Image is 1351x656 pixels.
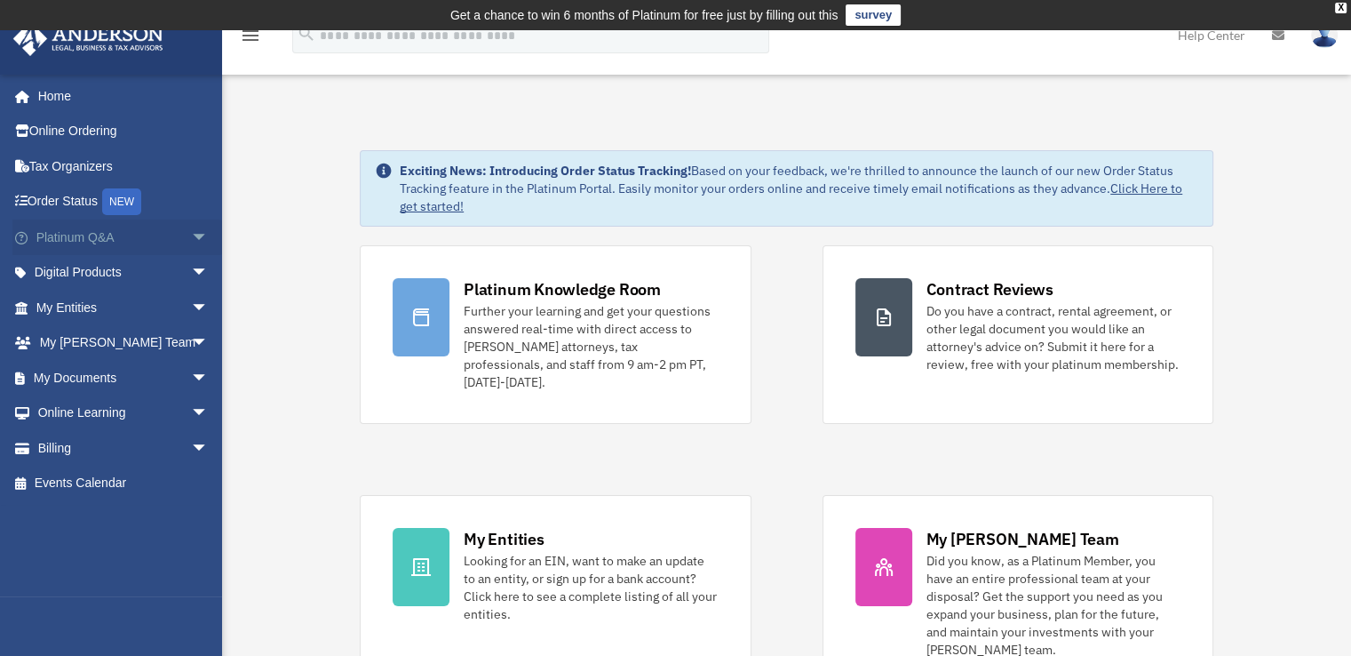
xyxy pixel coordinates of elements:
div: Looking for an EIN, want to make an update to an entity, or sign up for a bank account? Click her... [464,552,718,623]
a: Contract Reviews Do you have a contract, rental agreement, or other legal document you would like... [823,245,1213,424]
span: arrow_drop_down [191,396,226,432]
span: arrow_drop_down [191,255,226,292]
div: Based on your feedback, we're thrilled to announce the launch of our new Order Status Tracking fe... [400,162,1198,215]
span: arrow_drop_down [191,430,226,467]
div: My [PERSON_NAME] Team [926,528,1119,550]
div: Platinum Knowledge Room [464,278,661,300]
i: search [297,24,316,44]
a: Events Calendar [12,466,235,501]
a: Online Ordering [12,114,235,149]
div: Further your learning and get your questions answered real-time with direct access to [PERSON_NAM... [464,302,718,391]
a: Platinum Q&Aarrow_drop_down [12,220,235,255]
img: User Pic [1311,22,1338,48]
a: My Entitiesarrow_drop_down [12,290,235,325]
a: My [PERSON_NAME] Teamarrow_drop_down [12,325,235,361]
i: menu [240,25,261,46]
div: close [1335,3,1347,13]
a: Home [12,78,226,114]
span: arrow_drop_down [191,360,226,396]
a: survey [846,4,901,26]
a: Online Learningarrow_drop_down [12,396,235,431]
a: My Documentsarrow_drop_down [12,360,235,396]
span: arrow_drop_down [191,290,226,326]
a: Platinum Knowledge Room Further your learning and get your questions answered real-time with dire... [360,245,751,424]
div: Get a chance to win 6 months of Platinum for free just by filling out this [450,4,838,26]
div: Contract Reviews [926,278,1053,300]
div: NEW [102,188,141,215]
a: menu [240,31,261,46]
div: Do you have a contract, rental agreement, or other legal document you would like an attorney's ad... [926,302,1180,373]
a: Digital Productsarrow_drop_down [12,255,235,291]
a: Tax Organizers [12,148,235,184]
img: Anderson Advisors Platinum Portal [8,21,169,56]
a: Order StatusNEW [12,184,235,220]
a: Billingarrow_drop_down [12,430,235,466]
div: My Entities [464,528,544,550]
strong: Exciting News: Introducing Order Status Tracking! [400,163,691,179]
span: arrow_drop_down [191,220,226,256]
a: Click Here to get started! [400,180,1182,214]
span: arrow_drop_down [191,325,226,362]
